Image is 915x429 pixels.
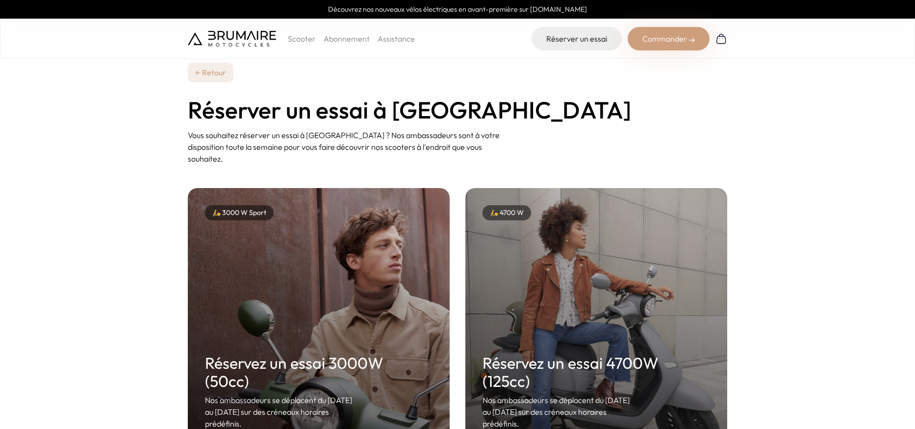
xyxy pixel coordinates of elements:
[628,27,710,50] div: Commander
[188,31,276,47] img: Brumaire Motocycles
[689,37,695,43] img: right-arrow-2.png
[188,129,517,165] p: Vous souhaitez réserver un essai à [GEOGRAPHIC_DATA] ? Nos ambassadeurs sont à votre disposition ...
[205,205,274,220] div: 🛵 3000 W Sport
[188,98,727,121] h1: Réserver un essai à [GEOGRAPHIC_DATA]
[324,34,370,44] a: Abonnement
[188,63,233,82] a: ← Retour
[532,27,622,50] a: Réserver un essai
[205,354,401,390] h2: Réservez un essai 3000W (50cc)
[483,205,531,220] div: 🛵 4700 W
[288,33,316,45] p: Scooter
[378,34,415,44] a: Assistance
[715,33,727,45] img: Panier
[483,354,678,390] h2: Réservez un essai 4700W (125cc)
